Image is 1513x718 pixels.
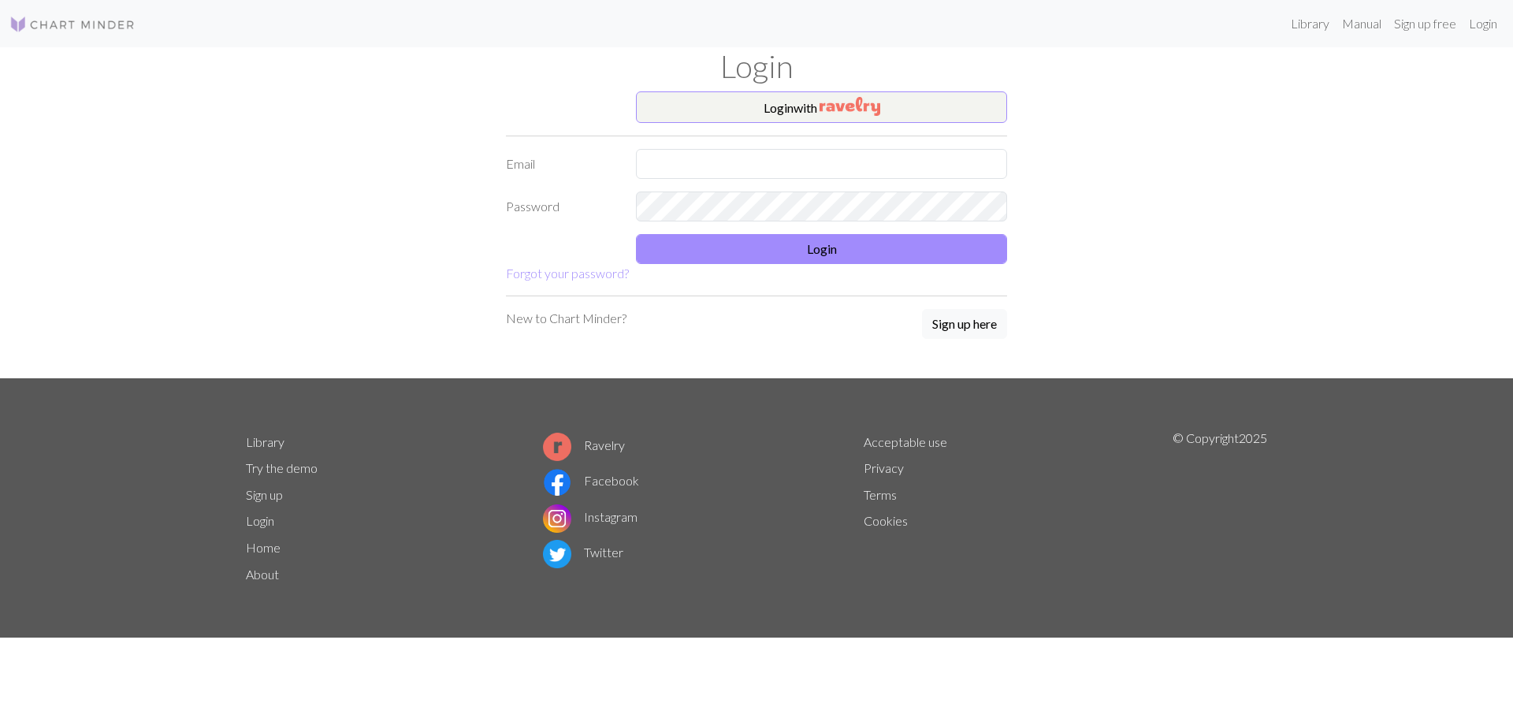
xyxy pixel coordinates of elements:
img: Twitter logo [543,540,571,568]
a: Sign up here [922,309,1007,340]
p: © Copyright 2025 [1173,429,1267,588]
button: Sign up here [922,309,1007,339]
a: Facebook [543,473,639,488]
p: New to Chart Minder? [506,309,626,328]
a: Library [246,434,284,449]
a: Privacy [864,460,904,475]
a: Sign up free [1388,8,1463,39]
img: Logo [9,15,136,34]
img: Ravelry [820,97,880,116]
a: Forgot your password? [506,266,629,281]
a: About [246,567,279,582]
a: Ravelry [543,437,625,452]
a: Login [246,513,274,528]
a: Cookies [864,513,908,528]
a: Sign up [246,487,283,502]
a: Login [1463,8,1504,39]
a: Twitter [543,545,623,560]
h1: Login [236,47,1277,85]
a: Terms [864,487,897,502]
a: Acceptable use [864,434,947,449]
img: Facebook logo [543,468,571,497]
a: Instagram [543,509,638,524]
a: Manual [1336,8,1388,39]
img: Instagram logo [543,504,571,533]
a: Library [1284,8,1336,39]
a: Home [246,540,281,555]
a: Try the demo [246,460,318,475]
button: Loginwith [636,91,1007,123]
img: Ravelry logo [543,433,571,461]
label: Password [496,192,626,221]
label: Email [496,149,626,179]
button: Login [636,234,1007,264]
